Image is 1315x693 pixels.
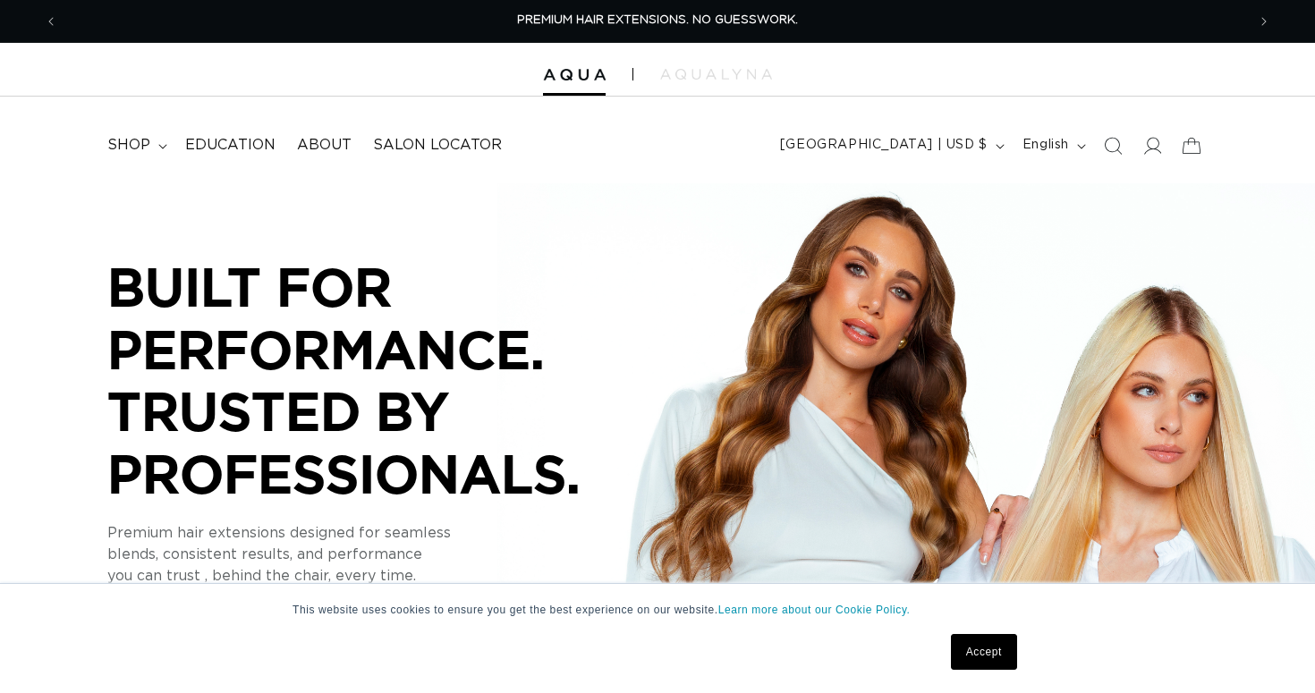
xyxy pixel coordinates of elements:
[1093,126,1133,165] summary: Search
[107,256,644,504] p: BUILT FOR PERFORMANCE. TRUSTED BY PROFESSIONALS.
[543,69,606,81] img: Aqua Hair Extensions
[293,602,1022,618] p: This website uses cookies to ensure you get the best experience on our website.
[97,125,174,165] summary: shop
[107,523,644,545] p: Premium hair extensions designed for seamless
[780,136,988,155] span: [GEOGRAPHIC_DATA] | USD $
[660,69,772,80] img: aqualyna.com
[517,14,798,26] span: PREMIUM HAIR EXTENSIONS. NO GUESSWORK.
[31,4,71,38] button: Previous announcement
[718,604,911,616] a: Learn more about our Cookie Policy.
[107,545,644,566] p: blends, consistent results, and performance
[1244,4,1284,38] button: Next announcement
[1012,129,1093,163] button: English
[951,634,1017,670] a: Accept
[373,136,502,155] span: Salon Locator
[769,129,1012,163] button: [GEOGRAPHIC_DATA] | USD $
[185,136,276,155] span: Education
[297,136,352,155] span: About
[362,125,513,165] a: Salon Locator
[107,136,150,155] span: shop
[1022,136,1069,155] span: English
[286,125,362,165] a: About
[107,566,644,587] p: you can trust , behind the chair, every time.
[174,125,286,165] a: Education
